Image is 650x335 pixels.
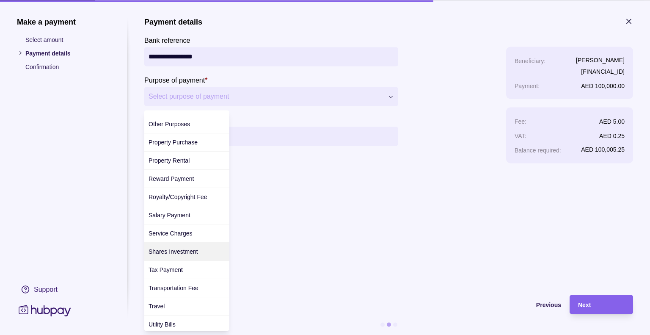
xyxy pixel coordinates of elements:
span: Salary Payment [149,212,190,219]
span: Transportation Fee [149,285,198,291]
span: Royalty/Copyright Fee [149,194,207,200]
span: Property Purchase [149,139,198,146]
span: Other Purposes [149,121,190,127]
span: Shares Investment [149,248,198,255]
span: Reward Payment [149,175,194,182]
span: Utility Bills [149,321,176,328]
span: Property Rental [149,157,190,164]
span: Travel [149,303,165,310]
span: Tax Payment [149,266,183,273]
span: Service Charges [149,230,193,237]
